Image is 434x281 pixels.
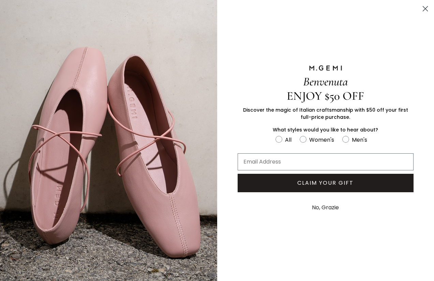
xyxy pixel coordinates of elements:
[243,107,408,121] span: Discover the magic of Italian craftsmanship with $50 off your first full-price purchase.
[303,74,348,89] span: Benvenuta
[287,89,364,103] span: ENJOY $50 OFF
[419,3,431,15] button: Close dialog
[309,65,343,71] img: M.GEMI
[238,153,414,170] input: Email Address
[309,136,334,144] div: Women's
[285,136,291,144] div: All
[273,126,378,133] span: What styles would you like to hear about?
[352,136,367,144] div: Men's
[309,199,342,216] button: No, Grazie
[238,174,414,192] button: CLAIM YOUR GIFT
